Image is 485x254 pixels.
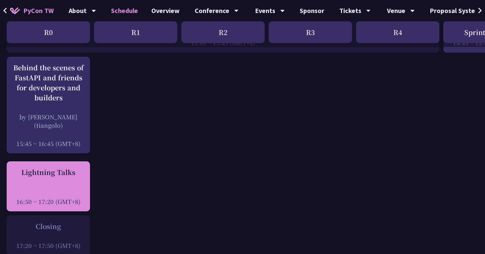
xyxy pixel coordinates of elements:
[7,21,90,43] div: R0
[181,21,265,43] div: R2
[10,63,87,148] a: Behind the scenes of FastAPI and friends for developers and builders by [PERSON_NAME] (tiangolo) ...
[3,2,60,19] a: PyCon TW
[10,7,20,14] img: Home icon of PyCon TW 2025
[94,21,177,43] div: R1
[10,139,87,148] div: 15:45 ~ 16:45 (GMT+8)
[10,241,87,250] div: 17:20 ~ 17:50 (GMT+8)
[23,6,54,16] span: PyCon TW
[10,63,87,103] div: Behind the scenes of FastAPI and friends for developers and builders
[269,21,352,43] div: R3
[10,167,87,177] div: Lightning Talks
[10,167,87,206] a: Lightning Talks 16:50 ~ 17:20 (GMT+8)
[356,21,439,43] div: R4
[10,113,87,129] div: by [PERSON_NAME] (tiangolo)
[10,197,87,206] div: 16:50 ~ 17:20 (GMT+8)
[10,221,87,231] div: Closing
